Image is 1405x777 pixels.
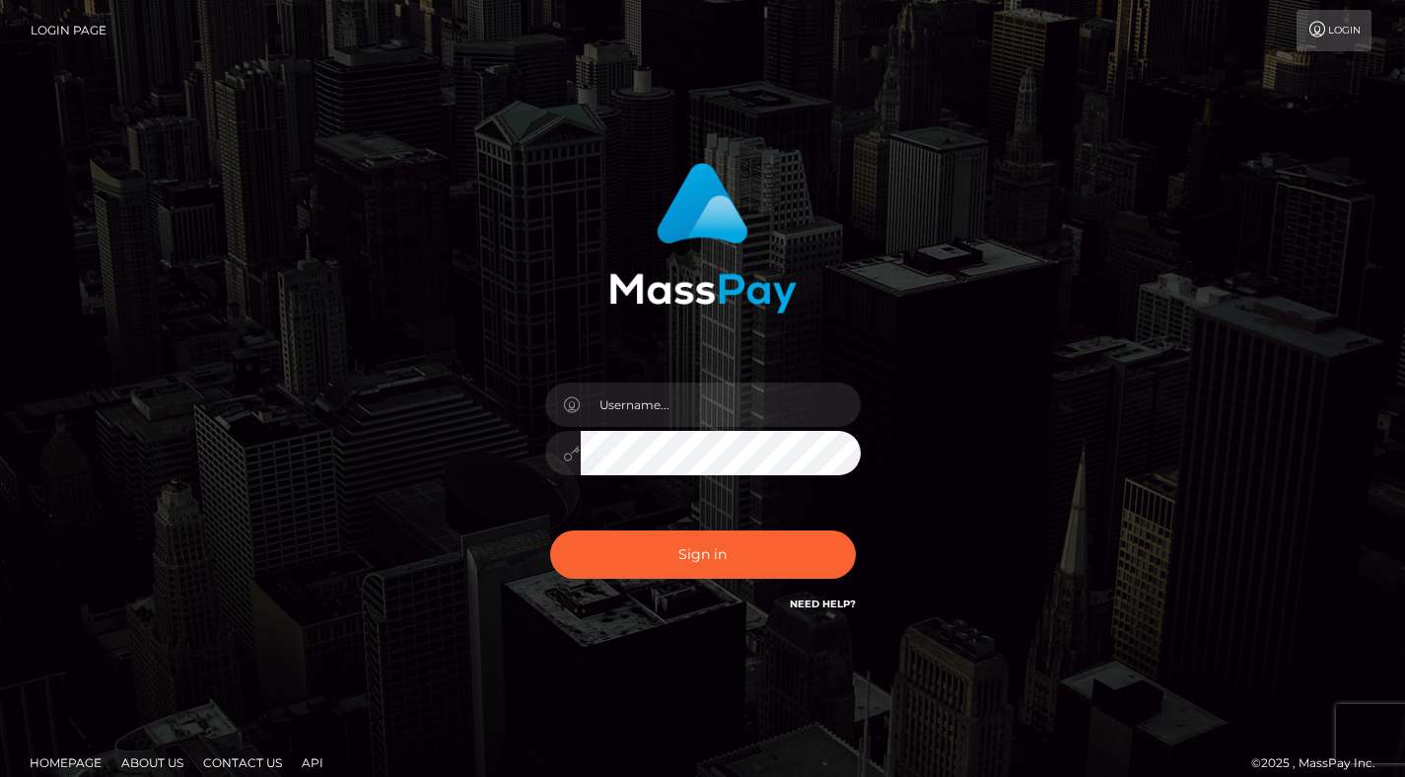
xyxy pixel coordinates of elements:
[1297,10,1371,51] a: Login
[790,598,856,610] a: Need Help?
[31,10,106,51] a: Login Page
[609,163,797,314] img: MassPay Login
[1251,752,1390,774] div: © 2025 , MassPay Inc.
[550,530,856,579] button: Sign in
[581,383,861,427] input: Username...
